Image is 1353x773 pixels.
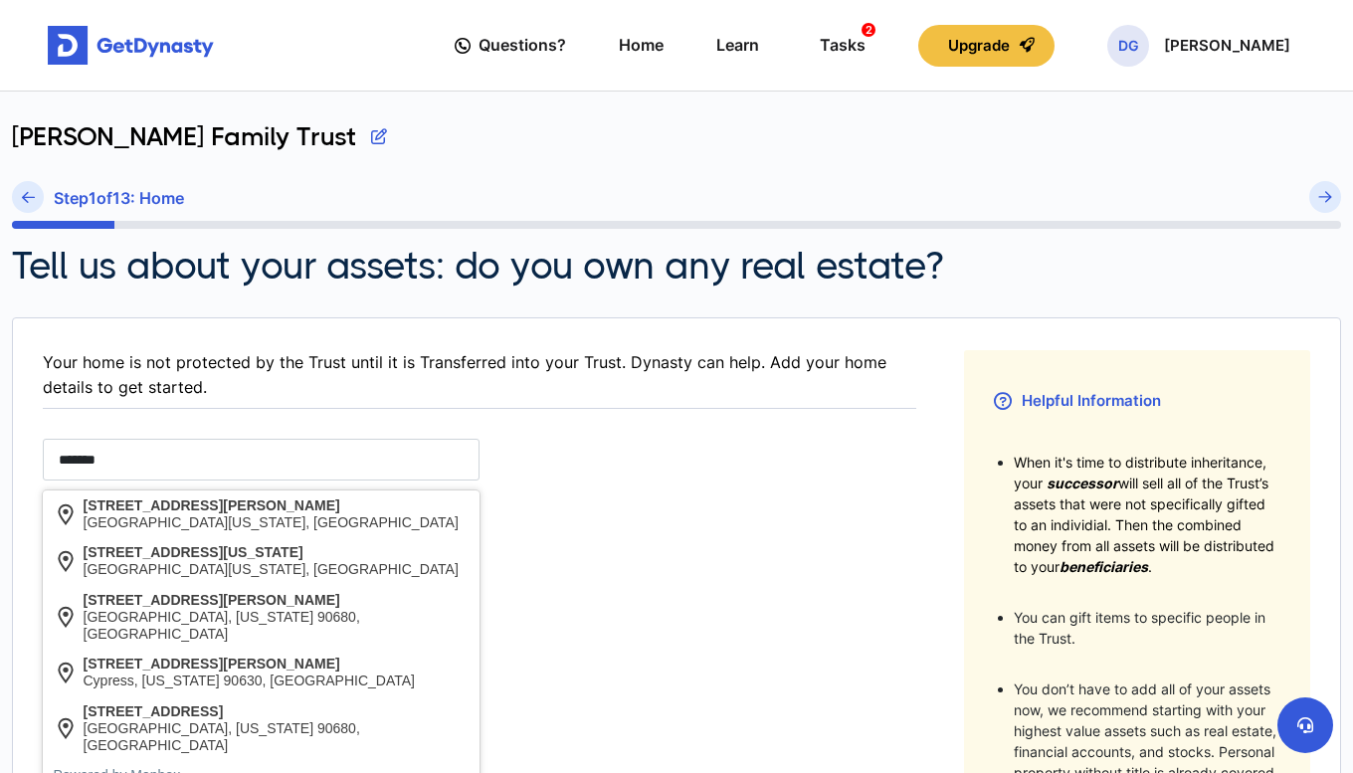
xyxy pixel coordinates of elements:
div: [GEOGRAPHIC_DATA], [US_STATE] 90680, [GEOGRAPHIC_DATA] [84,720,470,754]
div: [STREET_ADDRESS][US_STATE] [84,544,459,561]
a: Home [619,17,664,74]
div: [STREET_ADDRESS][PERSON_NAME] [84,656,416,673]
button: DG[PERSON_NAME] [1107,25,1290,67]
span: successor [1047,475,1118,491]
a: Questions? [455,17,566,74]
p: [PERSON_NAME] [1164,38,1290,54]
span: When it's time to distribute inheritance, your will sell all of the Trust’s assets that were not ... [1014,454,1274,575]
div: [STREET_ADDRESS][PERSON_NAME] [84,497,459,514]
img: Get started for free with Dynasty Trust Company [48,26,214,66]
div: Cypress, [US_STATE] 90630, [GEOGRAPHIC_DATA] [84,673,416,689]
div: [GEOGRAPHIC_DATA], [US_STATE] 90680, [GEOGRAPHIC_DATA] [84,609,470,643]
li: You can gift items to specific people in the Trust. [1014,607,1280,649]
a: Learn [716,17,759,74]
div: Tasks [820,27,866,64]
div: [GEOGRAPHIC_DATA][US_STATE], [GEOGRAPHIC_DATA] [84,561,459,578]
div: [GEOGRAPHIC_DATA][US_STATE], [GEOGRAPHIC_DATA] [84,514,459,531]
div: Your home is not protected by the Trust until it is Transferred into your Trust. Dynasty can help... [43,350,916,400]
div: [STREET_ADDRESS][PERSON_NAME] [84,592,470,609]
a: Tasks2 [812,17,866,74]
h6: Step 1 of 13 : Home [54,189,184,208]
div: [PERSON_NAME] Family Trust [12,121,1341,181]
h3: Helpful Information [994,380,1280,422]
span: 2 [862,23,875,37]
span: Questions? [479,27,566,64]
button: Upgrade [918,25,1055,67]
span: beneficiaries [1060,558,1148,575]
span: DG [1107,25,1149,67]
h2: Tell us about your assets: do you own any real estate? [12,244,944,288]
div: [STREET_ADDRESS] [84,703,470,720]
